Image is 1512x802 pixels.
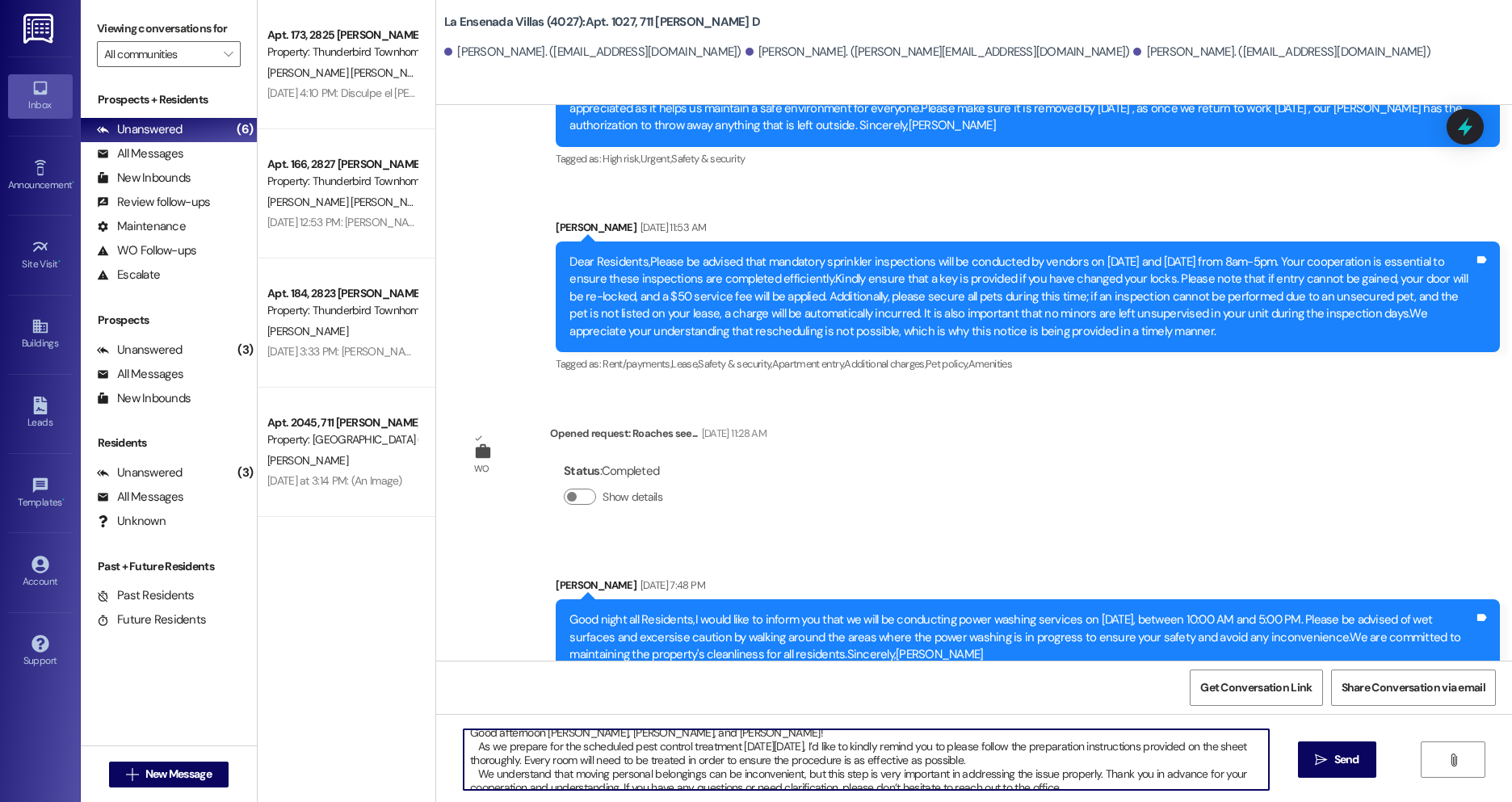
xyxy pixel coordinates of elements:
span: Share Conversation via email [1342,679,1485,696]
div: Past Residents [97,587,195,604]
div: Apt. 184, 2823 [PERSON_NAME] [267,285,417,302]
div: [DATE] 11:53 AM [636,219,706,236]
span: [PERSON_NAME] [267,453,348,468]
div: WO [474,460,489,477]
span: [PERSON_NAME] [267,324,348,338]
div: Apt. 173, 2825 [PERSON_NAME] [267,27,417,44]
div: Residents [81,435,257,451]
a: Account [8,551,73,594]
div: Unknown [97,513,166,530]
span: [PERSON_NAME] [PERSON_NAME] [267,195,436,209]
div: New Inbounds [97,170,191,187]
span: Lease , [671,357,698,371]
div: Opened request: Roaches see... [550,425,766,447]
div: [DATE] 11:28 AM [698,425,766,442]
label: Viewing conversations for [97,16,241,41]
div: [PERSON_NAME]. ([EMAIL_ADDRESS][DOMAIN_NAME]) [444,44,741,61]
div: [DATE] at 3:14 PM: (An Image) [267,473,402,488]
i:  [126,768,138,781]
label: Show details [603,489,662,506]
div: Property: Thunderbird Townhomes (4001) [267,302,417,319]
div: Past + Future Residents [81,558,257,575]
span: Safety & security , [698,357,771,371]
div: All Messages [97,366,183,383]
div: [PERSON_NAME] [556,577,1500,599]
div: [DATE] 12:53 PM: [PERSON_NAME]. Muchisimas gracias. Ya gestionamos la instalacion para este proxi... [267,215,897,229]
div: Unanswered [97,342,183,359]
span: High risk , [603,152,640,166]
div: Unanswered [97,121,183,138]
i:  [1447,754,1459,766]
b: Status [564,463,600,479]
div: WO Follow-ups [97,242,196,259]
div: Prospects + Residents [81,91,257,108]
div: Future Residents [97,611,206,628]
textarea: Good afternoon [PERSON_NAME], [PERSON_NAME], and [PERSON_NAME]! As we prepare for the scheduled p... [464,729,1269,790]
div: (6) [233,117,257,142]
div: Property: Thunderbird Townhomes (4001) [267,173,417,190]
a: Support [8,630,73,674]
div: Good night all Residents,I would like to inform you that we will be conducting power washing serv... [569,611,1474,663]
span: Urgent , [640,152,671,166]
div: (3) [233,338,257,363]
span: Rent/payments , [603,357,671,371]
div: Escalate [97,267,160,283]
div: All Messages [97,489,183,506]
div: Property: Thunderbird Townhomes (4001) [267,44,417,61]
span: Pet policy , [926,357,968,371]
div: [PERSON_NAME] [556,219,1500,241]
a: Leads [8,392,73,435]
a: Templates • [8,472,73,515]
div: [PERSON_NAME]. ([EMAIL_ADDRESS][DOMAIN_NAME]) [1133,44,1430,61]
span: Safety & security [671,152,745,166]
button: New Message [109,762,229,787]
div: [DATE] 3:33 PM: [PERSON_NAME]! 😊 [267,344,441,359]
span: [PERSON_NAME] [PERSON_NAME] [267,65,431,80]
span: Additional charges , [844,357,926,371]
div: : Completed [564,459,669,484]
img: ResiDesk Logo [23,14,57,44]
button: Get Conversation Link [1190,670,1322,706]
span: Get Conversation Link [1200,679,1312,696]
div: Unanswered [97,464,183,481]
span: • [62,494,65,506]
div: [DATE] 7:48 PM [636,577,705,594]
i:  [224,48,233,61]
span: Amenities [968,357,1012,371]
span: Send [1334,751,1359,768]
div: [PERSON_NAME]. ([PERSON_NAME][EMAIL_ADDRESS][DOMAIN_NAME]) [745,44,1130,61]
div: All Messages [97,145,183,162]
button: Share Conversation via email [1331,670,1496,706]
span: • [58,256,61,267]
button: Send [1298,741,1376,778]
a: Buildings [8,313,73,356]
div: [DATE] 4:10 PM: Disculpe el [PERSON_NAME] acondicionado no está enfriando me lo puede checar maña... [267,86,938,100]
div: Apt. 2045, 711 [PERSON_NAME] F [267,414,417,431]
div: Property: [GEOGRAPHIC_DATA] (4027) [267,431,417,448]
span: New Message [145,766,212,783]
div: (3) [233,460,257,485]
div: Apt. 166, 2827 [PERSON_NAME] [267,156,417,173]
input: All communities [104,41,215,67]
b: La Ensenada Villas (4027): Apt. 1027, 711 [PERSON_NAME] D [444,14,760,31]
div: Dear Residents,Please be advised that mandatory sprinkler inspections will be conducted by vendor... [569,254,1474,340]
a: Site Visit • [8,233,73,277]
div: New Inbounds [97,390,191,407]
div: Review follow-ups [97,194,210,211]
span: Apartment entry , [772,357,845,371]
a: Inbox [8,74,73,118]
div: Tagged as: [556,352,1500,376]
div: Tagged as: [556,147,1500,170]
div: Maintenance [97,218,186,235]
span: • [72,177,74,188]
i:  [1315,754,1327,766]
div: Prospects [81,312,257,329]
